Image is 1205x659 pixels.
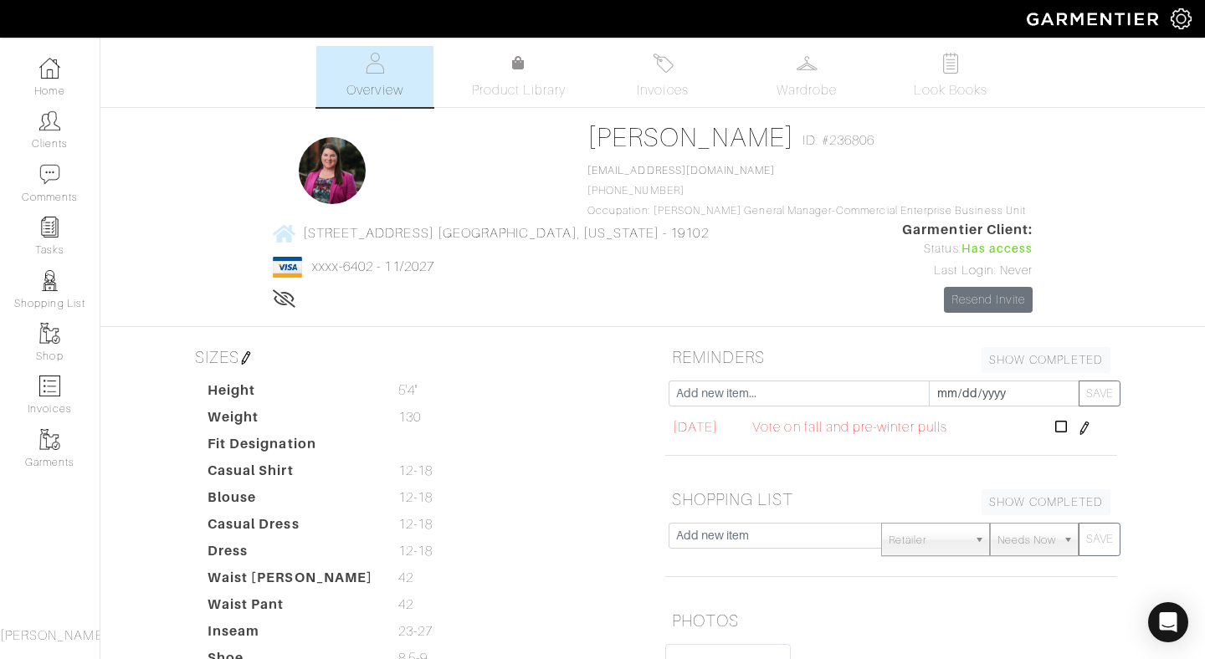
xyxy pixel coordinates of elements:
img: todo-9ac3debb85659649dc8f770b8b6100bb5dab4b48dedcbae339e5042a72dfd3cc.svg [941,53,961,74]
img: garments-icon-b7da505a4dc4fd61783c78ac3ca0ef83fa9d6f193b1c9dc38574b1d14d53ca28.png [39,429,60,450]
span: 5'4" [398,381,418,401]
span: [STREET_ADDRESS] [GEOGRAPHIC_DATA], [US_STATE] - 19102 [303,226,709,241]
a: [STREET_ADDRESS] [GEOGRAPHIC_DATA], [US_STATE] - 19102 [273,222,709,243]
a: Resend Invite [944,287,1033,313]
span: Product Library [472,80,567,100]
a: [EMAIL_ADDRESS][DOMAIN_NAME] [587,165,775,176]
dt: Fit Designation [195,434,386,461]
dt: Weight [195,407,386,434]
img: clients-icon-6bae9207a08558b7cb47a8932f037763ab4055f8c8b6bfacd5dc20c3e0201464.png [39,110,60,131]
dt: Blouse [195,488,386,514]
span: Wardrobe [777,80,837,100]
img: gear-icon-white-bd11855cb880d31180b6d7d6211b90ccbf57a29d726f0c71d8c61bd08dd39cc2.png [1171,8,1192,29]
img: wardrobe-487a4870c1b7c33e795ec22d11cfc2ed9d08956e64fb3008fe2437562e282088.svg [797,53,818,74]
span: Has access [961,240,1033,258]
dt: Casual Dress [195,514,386,541]
span: 12-18 [398,514,433,534]
img: visa-934b35602734be37eb7d5d7e5dbcd2044c359bf20a24dc3361ca3fa54326a8a7.png [273,257,302,278]
span: Look Books [914,80,988,100]
a: SHOW COMPLETED [982,347,1110,373]
a: Product Library [460,54,577,100]
span: Garmentier Client: [902,220,1033,240]
div: Last Login: Never [902,262,1033,280]
a: Wardrobe [748,46,865,107]
span: Invoices [637,80,688,100]
button: SAVE [1079,381,1120,406]
span: 12-18 [398,461,433,481]
h5: REMINDERS [665,340,1117,374]
dt: Dress [195,541,386,568]
a: Look Books [892,46,1009,107]
img: reminder-icon-8004d30b9f0a5d33ae49ab947aed9ed385cf756f9e5892f1edd6e32f2345188e.png [39,217,60,238]
span: 12-18 [398,541,433,561]
span: 42 [398,568,413,588]
span: Overview [346,80,403,100]
img: basicinfo-40fd8af6dae0f16599ec9e87c0ef1c0a1fdea2edbe929e3d69a839185d80c458.svg [365,53,386,74]
img: pen-cf24a1663064a2ec1b9c1bd2387e9de7a2fa800b781884d57f21acf72779bad2.png [1078,421,1091,435]
a: xxxx-6402 - 11/2027 [312,259,434,274]
span: 12-18 [398,488,433,508]
span: [DATE] [673,417,718,437]
img: pen-cf24a1663064a2ec1b9c1bd2387e9de7a2fa800b781884d57f21acf72779bad2.png [239,351,253,365]
input: Add new item [669,523,882,549]
dt: Inseam [195,621,386,648]
img: comment-icon-a0a6a9ef722e966f86d9cbdc48e553b5cf19dbc54f86b18d962a5391bc8f6eb6.png [39,164,60,185]
div: Open Intercom Messenger [1148,602,1188,642]
span: Needs Now [997,524,1056,557]
img: dashboard-icon-dbcd8f5a0b271acd01030246c82b418ddd0df26cd7fceb0bd07c9910d44c42f6.png [39,58,60,79]
button: SAVE [1079,523,1120,556]
img: stylists-icon-eb353228a002819b7ec25b43dbf5f0378dd9e0616d9560372ff212230b889e62.png [39,270,60,291]
img: garments-icon-b7da505a4dc4fd61783c78ac3ca0ef83fa9d6f193b1c9dc38574b1d14d53ca28.png [39,323,60,344]
a: Overview [316,46,433,107]
span: 23-27 [398,621,433,641]
dt: Casual Shirt [195,461,386,488]
span: Retailer [889,524,967,557]
span: Vote on fall and pre-winter pulls [752,417,947,437]
img: orders-27d20c2124de7fd6de4e0e44c1d41de31381a507db9b33961299e4e07d508b8c.svg [653,53,674,74]
dt: Waist Pant [195,595,386,621]
a: SHOW COMPLETED [982,489,1110,515]
h5: SHOPPING LIST [665,483,1117,516]
span: 130 [398,407,421,427]
dt: Waist [PERSON_NAME] [195,568,386,595]
img: orders-icon-0abe47150d42831381b5fb84f609e132dff9fe21cb692f30cb5eec754e2cba89.png [39,375,60,396]
span: 42 [398,595,413,615]
span: [PHONE_NUMBER] Occupation: [PERSON_NAME] General Manager-Commercial Enterprise Business Unit [587,165,1026,217]
h5: PHOTOS [665,604,1117,637]
input: Add new item... [669,381,930,406]
div: Status: [902,240,1033,258]
h5: SIZES [188,340,640,374]
span: ID: #236806 [802,130,875,151]
a: [PERSON_NAME] [587,122,794,152]
a: Invoices [604,46,721,107]
img: garmentier-logo-header-white-b43fb05a5012e4ada735d5af1a66efaba907eab6374d6393d1fbf88cb4ef424d.png [1018,4,1171,33]
dt: Height [195,381,386,407]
